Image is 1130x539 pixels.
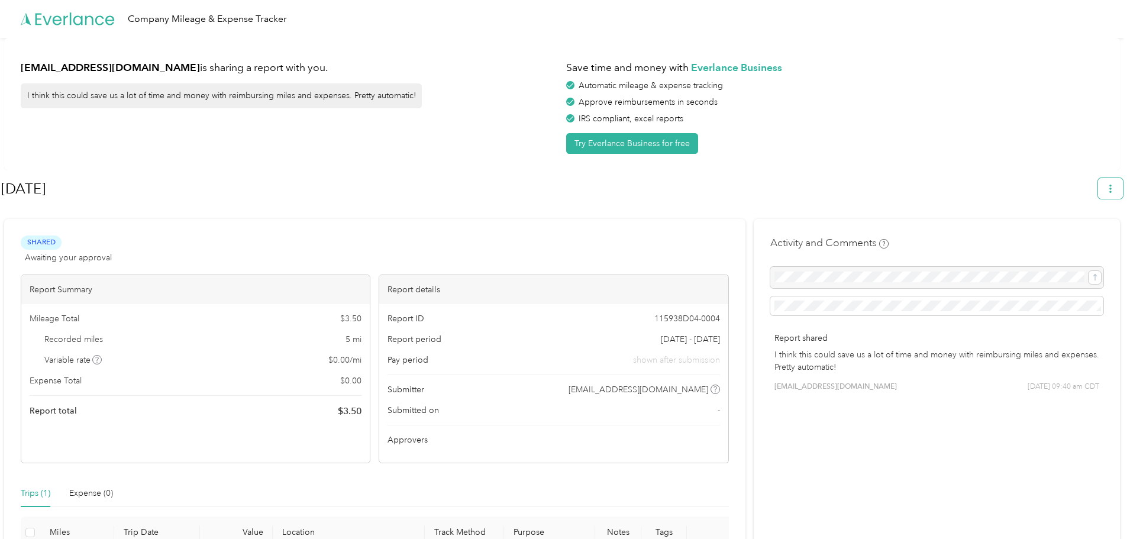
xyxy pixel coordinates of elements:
span: 5 mi [346,333,361,346]
span: Submitted on [388,404,439,417]
span: Report total [30,405,77,417]
span: Submitter [388,383,424,396]
span: - [718,404,720,417]
p: I think this could save us a lot of time and money with reimbursing miles and expenses. Pretty au... [774,348,1099,373]
span: [EMAIL_ADDRESS][DOMAIN_NAME] [569,383,708,396]
span: Report period [388,333,441,346]
span: $ 0.00 / mi [328,354,361,366]
div: Report Summary [21,275,370,304]
div: Expense (0) [69,487,113,500]
span: Expense Total [30,375,82,387]
span: Mileage Total [30,312,79,325]
h1: Aug 2025 [1,175,1090,203]
h1: is sharing a report with you. [21,60,558,75]
span: $ 0.00 [340,375,361,387]
span: Awaiting your approval [25,251,112,264]
span: [DATE] - [DATE] [661,333,720,346]
span: $ 3.50 [338,404,361,418]
span: Automatic mileage & expense tracking [579,80,723,91]
span: Pay period [388,354,428,366]
span: Approve reimbursements in seconds [579,97,718,107]
span: [EMAIL_ADDRESS][DOMAIN_NAME] [774,382,897,392]
div: Company Mileage & Expense Tracker [128,12,287,27]
div: Trips (1) [21,487,50,500]
span: 115938D04-0004 [654,312,720,325]
button: Try Everlance Business for free [566,133,698,154]
span: $ 3.50 [340,312,361,325]
span: Recorded miles [44,333,103,346]
h1: Save time and money with [566,60,1103,75]
strong: Everlance Business [691,61,782,73]
span: IRS compliant, excel reports [579,114,683,124]
div: Report details [379,275,728,304]
span: [DATE] 09:40 am CDT [1028,382,1099,392]
span: shown after submission [633,354,720,366]
strong: [EMAIL_ADDRESS][DOMAIN_NAME] [21,61,200,73]
span: Variable rate [44,354,102,366]
h4: Activity and Comments [770,235,889,250]
span: Shared [21,235,62,249]
span: Report ID [388,312,424,325]
p: Report shared [774,332,1099,344]
span: Approvers [388,434,428,446]
div: I think this could save us a lot of time and money with reimbursing miles and expenses. Pretty au... [21,83,422,108]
